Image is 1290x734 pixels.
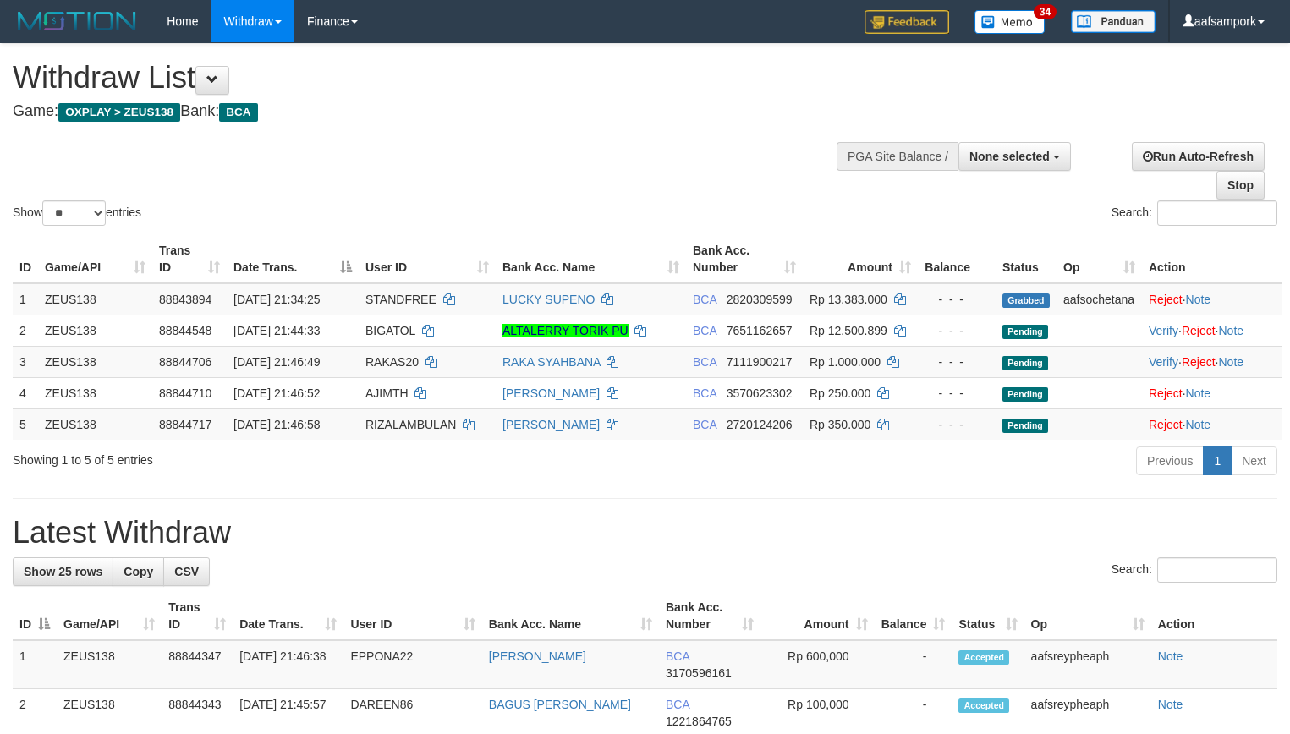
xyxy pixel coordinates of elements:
[686,235,803,283] th: Bank Acc. Number: activate to sort column ascending
[1057,283,1142,315] td: aafsochetana
[727,293,793,306] span: Copy 2820309599 to clipboard
[1158,698,1183,711] a: Note
[1149,386,1183,400] a: Reject
[760,640,874,689] td: Rp 600,000
[803,235,918,283] th: Amount: activate to sort column ascending
[13,445,524,468] div: Showing 1 to 5 of 5 entries
[365,293,436,306] span: STANDFREE
[57,592,162,640] th: Game/API: activate to sort column ascending
[693,418,716,431] span: BCA
[693,293,716,306] span: BCA
[502,293,595,306] a: LUCKY SUPENO
[159,324,211,337] span: 88844548
[727,355,793,369] span: Copy 7111900217 to clipboard
[918,235,996,283] th: Balance
[38,408,152,440] td: ZEUS138
[343,640,481,689] td: EPPONA22
[1002,387,1048,402] span: Pending
[13,200,141,226] label: Show entries
[810,418,870,431] span: Rp 350.000
[502,355,601,369] a: RAKA SYAHBANA
[233,592,343,640] th: Date Trans.: activate to sort column ascending
[837,142,958,171] div: PGA Site Balance /
[760,592,874,640] th: Amount: activate to sort column ascending
[38,346,152,377] td: ZEUS138
[159,355,211,369] span: 88844706
[693,355,716,369] span: BCA
[13,283,38,315] td: 1
[1024,640,1151,689] td: aafsreypheaph
[38,235,152,283] th: Game/API: activate to sort column ascending
[1002,325,1048,339] span: Pending
[925,353,989,370] div: - - -
[1057,235,1142,283] th: Op: activate to sort column ascending
[13,8,141,34] img: MOTION_logo.png
[343,592,481,640] th: User ID: activate to sort column ascending
[219,103,257,122] span: BCA
[42,200,106,226] select: Showentries
[152,235,227,283] th: Trans ID: activate to sort column ascending
[810,355,881,369] span: Rp 1.000.000
[974,10,1046,34] img: Button%20Memo.svg
[502,324,629,337] a: ALTALERRY TORIK PU
[1149,324,1178,337] a: Verify
[13,557,113,586] a: Show 25 rows
[13,640,57,689] td: 1
[1142,283,1282,315] td: ·
[1218,355,1243,369] a: Note
[925,291,989,308] div: - - -
[925,416,989,433] div: - - -
[159,293,211,306] span: 88843894
[727,324,793,337] span: Copy 7651162657 to clipboard
[38,377,152,408] td: ZEUS138
[174,565,199,578] span: CSV
[693,324,716,337] span: BCA
[958,142,1071,171] button: None selected
[1182,324,1216,337] a: Reject
[233,293,320,306] span: [DATE] 21:34:25
[1149,293,1183,306] a: Reject
[489,649,586,663] a: [PERSON_NAME]
[365,355,419,369] span: RAKAS20
[958,650,1009,665] span: Accepted
[1157,200,1277,226] input: Search:
[727,386,793,400] span: Copy 3570623302 to clipboard
[952,592,1024,640] th: Status: activate to sort column ascending
[359,235,496,283] th: User ID: activate to sort column ascending
[1182,355,1216,369] a: Reject
[124,565,153,578] span: Copy
[24,565,102,578] span: Show 25 rows
[810,293,887,306] span: Rp 13.383.000
[162,640,233,689] td: 88844347
[502,418,600,431] a: [PERSON_NAME]
[1112,557,1277,583] label: Search:
[666,666,732,680] span: Copy 3170596161 to clipboard
[810,324,887,337] span: Rp 12.500.899
[233,355,320,369] span: [DATE] 21:46:49
[1071,10,1156,33] img: panduan.png
[365,386,409,400] span: AJIMTH
[1186,386,1211,400] a: Note
[1149,355,1178,369] a: Verify
[233,386,320,400] span: [DATE] 21:46:52
[958,698,1009,713] span: Accepted
[1002,356,1048,370] span: Pending
[1157,557,1277,583] input: Search:
[925,385,989,402] div: - - -
[13,516,1277,550] h1: Latest Withdraw
[666,715,732,728] span: Copy 1221864765 to clipboard
[1034,4,1057,19] span: 34
[996,235,1057,283] th: Status
[233,418,320,431] span: [DATE] 21:46:58
[1136,446,1204,475] a: Previous
[727,418,793,431] span: Copy 2720124206 to clipboard
[13,61,843,95] h1: Withdraw List
[489,698,631,711] a: BAGUS [PERSON_NAME]
[1216,171,1265,200] a: Stop
[666,649,689,663] span: BCA
[496,235,686,283] th: Bank Acc. Name: activate to sort column ascending
[57,640,162,689] td: ZEUS138
[1186,418,1211,431] a: Note
[810,386,870,400] span: Rp 250.000
[159,418,211,431] span: 88844717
